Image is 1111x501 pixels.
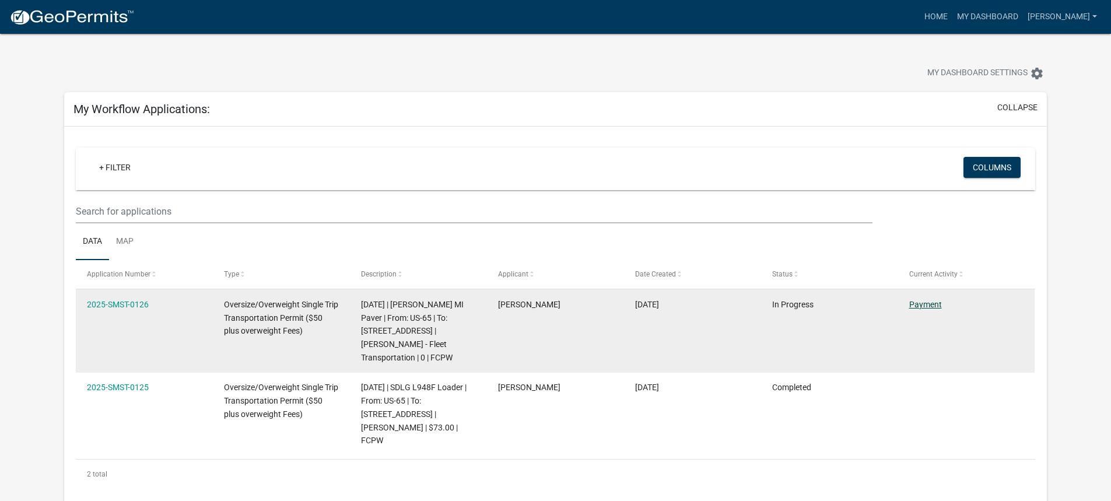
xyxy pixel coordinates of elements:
datatable-header-cell: Application Number [76,260,213,288]
span: Date Created [635,270,676,278]
datatable-header-cell: Applicant [487,260,624,288]
span: Type [224,270,239,278]
input: Search for applications [76,199,872,223]
span: Tom [498,383,560,392]
a: Data [76,223,109,261]
button: My Dashboard Settingssettings [918,62,1053,85]
div: collapse [64,127,1047,500]
span: Status [772,270,793,278]
h5: My Workflow Applications: [73,102,210,116]
span: Oversize/Overweight Single Trip Transportation Permit ($50 plus overweight Fees) [224,383,338,419]
span: Completed [772,383,811,392]
span: Tom [498,300,560,309]
button: collapse [997,101,1038,114]
datatable-header-cell: Date Created [624,260,761,288]
a: Home [920,6,952,28]
span: My Dashboard Settings [927,66,1028,80]
span: 08/15/2025 | SDLG L948F Loader | From: US-65 | To: 79778 County Rd. 84, Glenville | Tom | $73.00 ... [361,383,467,445]
datatable-header-cell: Current Activity [898,260,1035,288]
div: 2 total [76,460,1035,489]
span: Oversize/Overweight Single Trip Transportation Permit ($50 plus overweight Fees) [224,300,338,336]
a: + Filter [90,157,140,178]
span: Application Number [87,270,150,278]
datatable-header-cell: Type [213,260,350,288]
button: Columns [963,157,1021,178]
i: settings [1030,66,1044,80]
datatable-header-cell: Status [760,260,898,288]
a: Map [109,223,141,261]
span: 08/15/2025 [635,300,659,309]
span: In Progress [772,300,814,309]
span: Applicant [498,270,528,278]
datatable-header-cell: Description [350,260,487,288]
span: Current Activity [909,270,958,278]
a: 2025-SMST-0126 [87,300,149,309]
span: Description [361,270,397,278]
a: Payment [909,300,942,309]
span: 08/18/2025 | Bergkamp MI Paver | From: US-65 | To: 79778 County Rd. 84, Glenville | Tom - Fleet T... [361,300,464,362]
a: 2025-SMST-0125 [87,383,149,392]
a: [PERSON_NAME] [1023,6,1102,28]
a: My Dashboard [952,6,1023,28]
span: 08/15/2025 [635,383,659,392]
